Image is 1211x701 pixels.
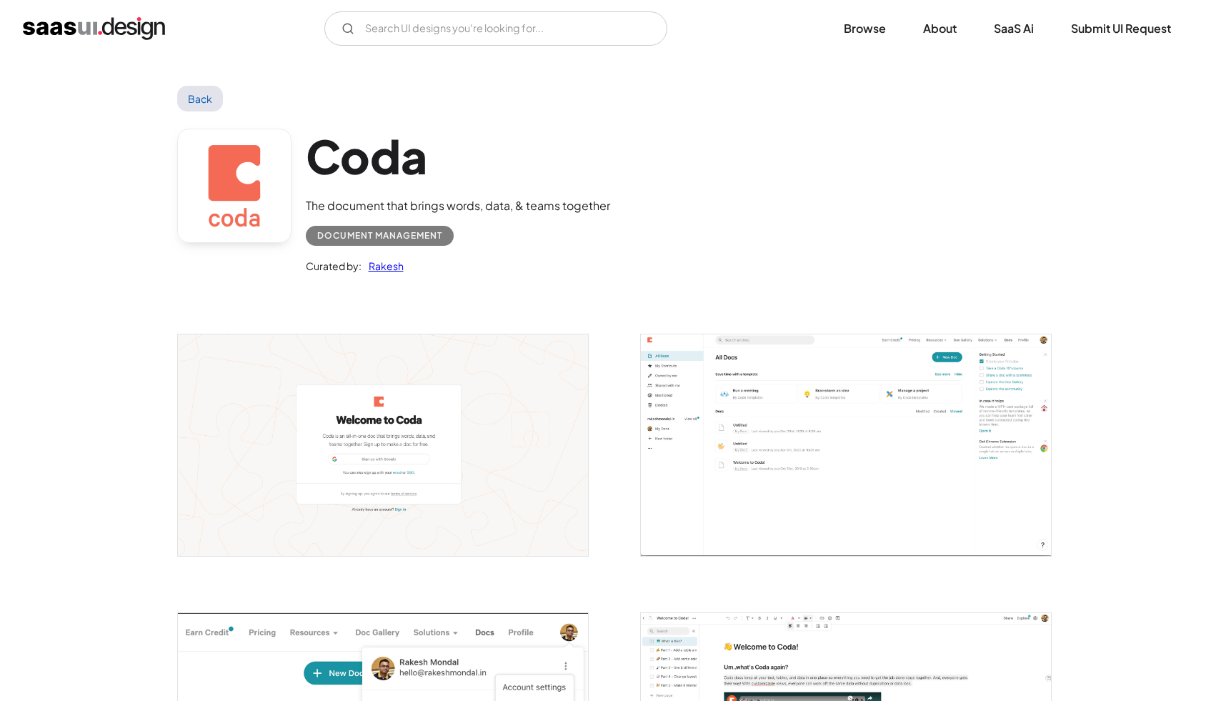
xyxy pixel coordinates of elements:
h1: Coda [306,129,610,184]
input: Search UI designs you're looking for... [324,11,667,46]
div: Curated by: [306,257,362,274]
a: Submit UI Request [1054,13,1188,44]
a: Rakesh [362,257,404,274]
form: Email Form [324,11,667,46]
a: Browse [827,13,903,44]
img: 6016e29ccb58217d0eafdb25_Coda-welcome.jpg [641,334,1051,555]
a: Back [177,86,224,111]
a: home [23,17,165,40]
img: 6016e29cab020f7a0e811e10_Coda-login.jpg [178,334,588,555]
a: open lightbox [641,334,1051,555]
a: SaaS Ai [977,13,1051,44]
div: The document that brings words, data, & teams together [306,197,610,214]
a: About [906,13,974,44]
div: Document Management [317,227,442,244]
a: open lightbox [178,334,588,555]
